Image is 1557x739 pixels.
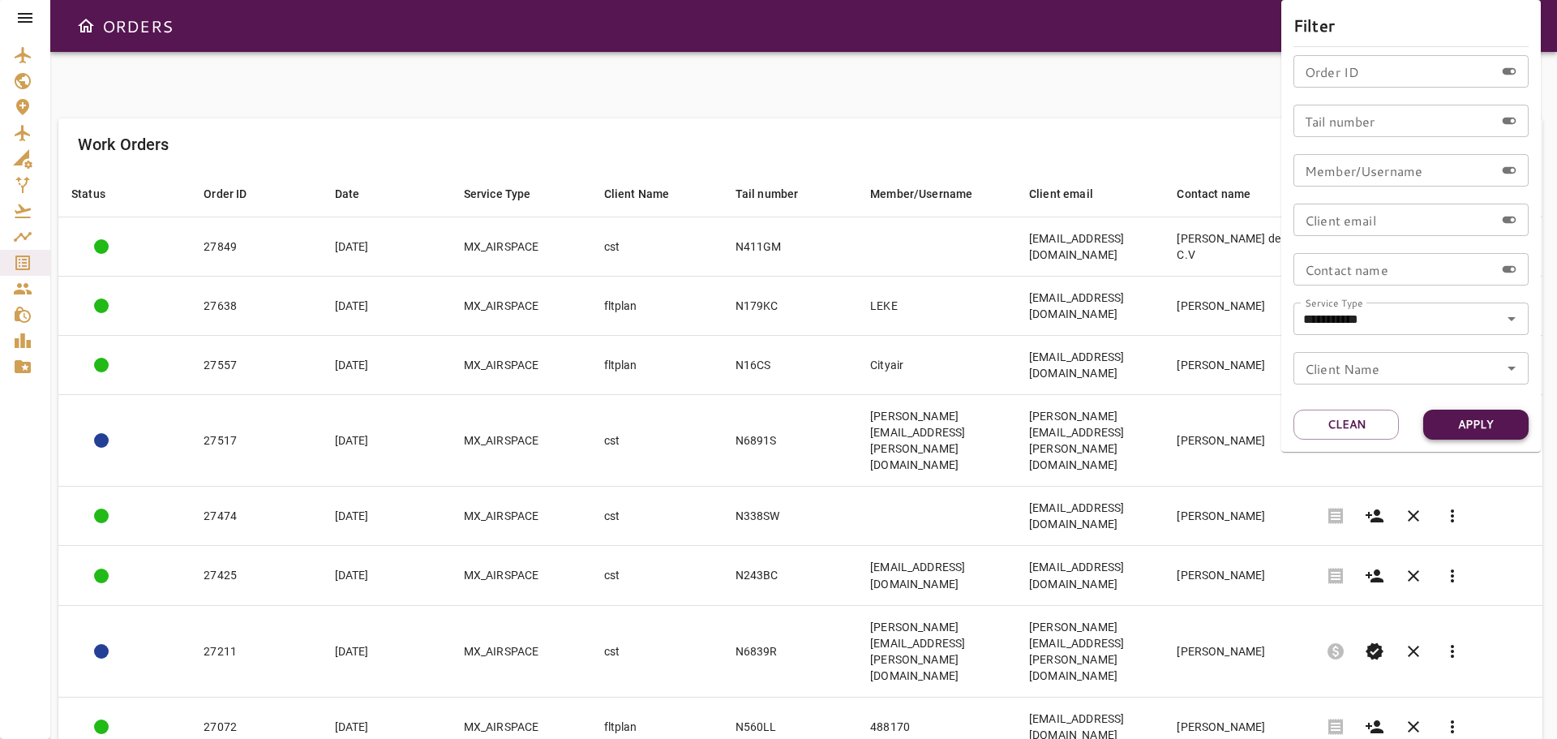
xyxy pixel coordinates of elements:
h6: Filter [1293,12,1529,38]
button: Apply [1423,410,1529,440]
button: Open [1500,357,1523,380]
button: Clean [1293,410,1399,440]
button: Open [1500,307,1523,330]
label: Service Type [1305,295,1363,309]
